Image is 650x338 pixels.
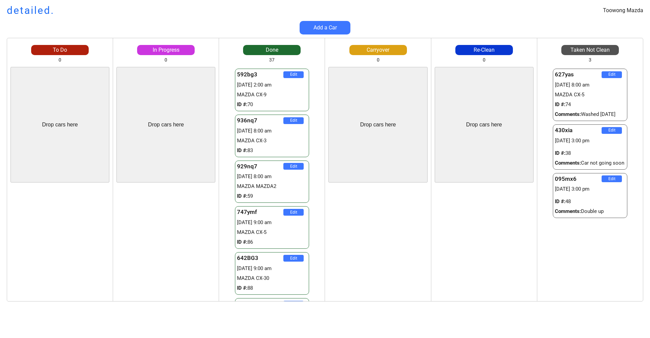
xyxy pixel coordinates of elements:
[555,208,581,214] strong: Comments:
[237,173,307,180] div: [DATE] 8:00 am
[237,275,307,282] div: MAZDA CX-30
[555,126,602,135] div: 430xia
[237,285,307,292] div: 88
[602,71,622,78] button: Edit
[237,101,307,108] div: 70
[237,71,284,79] div: 592bg3
[455,46,513,54] div: Re-Clean
[237,239,307,246] div: 86
[237,239,247,245] strong: ID #:
[555,175,602,183] div: 095mx6
[237,91,307,98] div: MAZDA CX-9
[137,46,195,54] div: In Progress
[237,300,284,308] div: 613ZZO
[7,3,55,18] h1: detailed.
[283,71,304,78] button: Edit
[602,127,622,134] button: Edit
[237,147,307,154] div: 83
[283,209,304,216] button: Edit
[555,160,581,166] strong: Comments:
[237,193,247,199] strong: ID #:
[59,57,61,64] div: 0
[555,111,625,118] div: Washed [DATE]
[237,265,307,272] div: [DATE] 9:00 am
[555,208,625,215] div: Double up
[243,46,301,54] div: Done
[283,163,304,170] button: Edit
[555,186,625,193] div: [DATE] 3:00 pm
[237,137,307,144] div: MAZDA CX-3
[603,7,643,14] div: Toowong Mazda
[300,21,350,34] button: Add a Car
[555,137,625,144] div: [DATE] 3:00 pm
[237,117,284,125] div: 936nq7
[237,285,247,291] strong: ID #:
[237,81,307,89] div: [DATE] 2:00 am
[237,101,247,107] strong: ID #:
[237,208,284,216] div: 747ymf
[237,163,284,171] div: 929nq7
[283,117,304,124] button: Edit
[555,101,625,108] div: 74
[483,57,485,64] div: 0
[555,150,625,157] div: 38
[555,71,602,79] div: 627yas
[165,57,167,64] div: 0
[555,81,625,89] div: [DATE] 8:00 am
[555,198,565,204] strong: ID #:
[555,160,625,167] div: Car not going soon
[283,255,304,262] button: Edit
[360,121,396,128] div: Drop cars here
[237,127,307,135] div: [DATE] 8:00 am
[42,121,78,128] div: Drop cars here
[283,301,304,308] button: Edit
[237,254,284,262] div: 642BG3
[555,101,565,107] strong: ID #:
[237,183,307,190] div: MAZDA MAZDA2
[31,46,89,54] div: To Do
[589,57,591,64] div: 3
[237,193,307,200] div: 59
[561,46,619,54] div: Taken Not Clean
[602,175,622,182] button: Edit
[466,121,502,128] div: Drop cars here
[237,229,307,236] div: MAZDA CX-5
[555,91,625,98] div: MAZDA CX-5
[269,57,275,64] div: 37
[237,219,307,226] div: [DATE] 9:00 am
[148,121,184,128] div: Drop cars here
[377,57,380,64] div: 0
[555,198,625,205] div: 48
[349,46,407,54] div: Carryover
[555,150,565,156] strong: ID #:
[555,111,581,117] strong: Comments:
[237,147,247,153] strong: ID #:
